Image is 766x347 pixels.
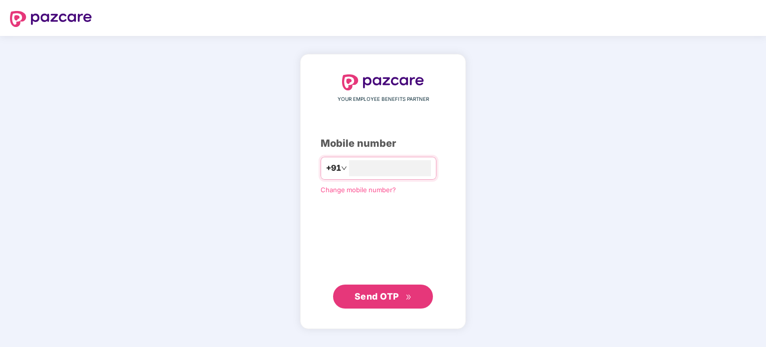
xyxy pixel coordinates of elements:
[321,186,396,194] a: Change mobile number?
[10,11,92,27] img: logo
[326,162,341,174] span: +91
[355,291,399,302] span: Send OTP
[342,74,424,90] img: logo
[338,95,429,103] span: YOUR EMPLOYEE BENEFITS PARTNER
[321,136,445,151] div: Mobile number
[341,165,347,171] span: down
[333,285,433,309] button: Send OTPdouble-right
[405,294,412,301] span: double-right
